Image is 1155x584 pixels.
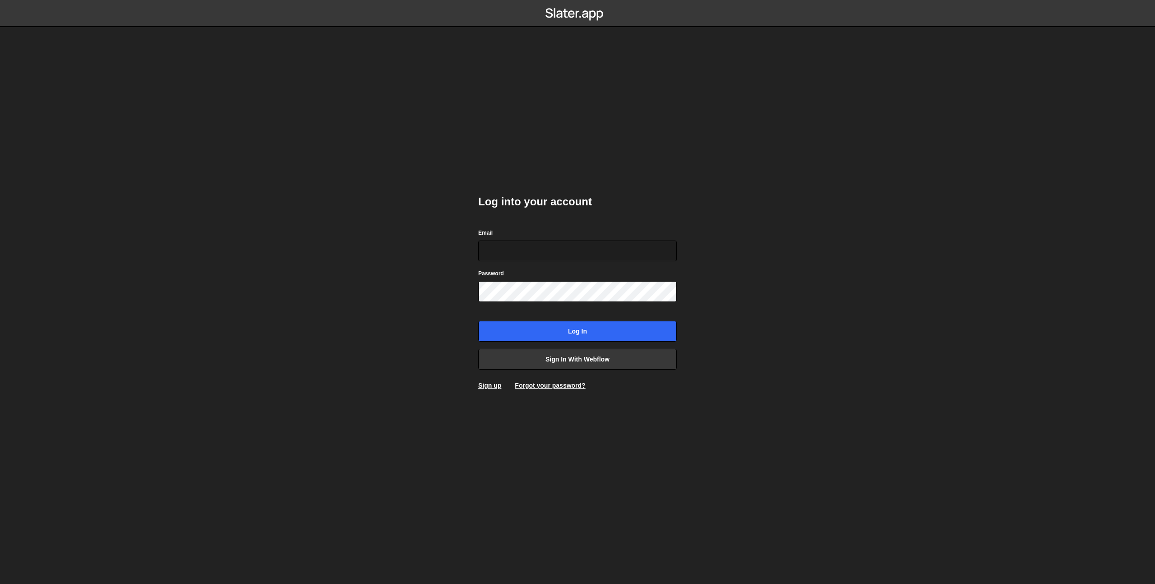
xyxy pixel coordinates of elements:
[478,349,677,370] a: Sign in with Webflow
[478,321,677,342] input: Log in
[478,382,501,389] a: Sign up
[478,195,677,209] h2: Log into your account
[515,382,585,389] a: Forgot your password?
[478,228,493,237] label: Email
[478,269,504,278] label: Password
